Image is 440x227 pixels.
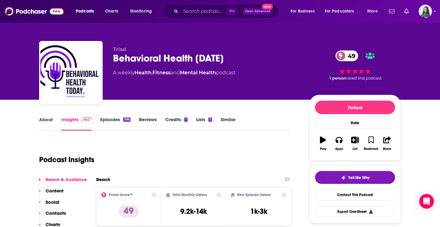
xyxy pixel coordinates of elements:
[180,70,216,76] a: Mental Health
[419,194,434,209] div: Open Intercom Messenger
[383,147,391,151] div: Share
[172,193,207,197] h2: Total Monthly Listens
[347,132,363,154] button: List
[139,117,157,131] a: Reviews
[46,177,87,182] p: Reach & Audience
[367,7,378,16] span: More
[419,5,432,18] span: Logged in as brookefortierpr
[363,6,385,16] button: open menu
[184,117,187,122] div: 1
[119,205,139,218] p: 49
[39,155,94,164] h1: Podcast Insights
[46,199,59,205] p: Social
[315,189,395,201] a: Contact This Podcast
[226,7,237,15] span: ⌘ K
[39,210,66,221] button: Contacts
[39,177,87,188] button: Reach & Audience
[286,6,322,16] button: open menu
[315,171,395,184] button: tell me why sparkleTell Me Why
[123,117,130,122] div: 396
[40,42,101,103] img: Behavioral Health Today
[250,207,267,216] h3: 1k-3k
[387,6,397,17] a: Show notifications dropdown
[329,76,346,80] span: 1 person
[113,47,126,52] span: Triad
[196,117,212,131] a: Lists3
[353,147,358,151] div: List
[309,47,401,84] div: 49 1 personrated this podcast
[181,6,226,16] input: Search podcasts, credits, & more...
[126,6,160,16] button: open menu
[315,206,395,218] button: Export One-Sheet
[402,6,411,17] a: Show notifications dropdown
[325,7,354,16] span: For Podcasters
[363,132,379,154] button: Bookmark
[39,117,53,131] a: About
[76,7,94,16] span: Podcasts
[39,188,64,199] button: Content
[335,147,343,151] div: Apps
[221,117,236,131] a: Similar
[170,4,284,18] div: Search podcasts, credits, & more...
[242,8,273,15] button: Open AdvancedNew
[152,70,152,76] span: ,
[5,6,64,17] img: Podchaser - Follow, Share and Rate Podcasts
[245,10,270,13] span: Open Advanced
[331,132,347,154] button: Apps
[101,6,122,16] a: Charts
[321,6,363,16] button: open menu
[46,210,66,216] p: Contacts
[170,70,180,76] span: and
[46,188,64,194] p: Content
[180,207,207,216] h3: 9.2k-14k
[346,76,382,80] span: rated this podcast
[208,117,212,122] div: 3
[113,69,236,76] div: A weekly podcast
[364,147,378,151] div: Bookmark
[379,132,395,154] button: Share
[61,117,92,131] a: InsightsPodchaser Pro
[262,4,273,9] span: New
[130,7,152,16] span: Monitoring
[152,70,170,76] a: Fitness
[315,117,395,129] div: Rate
[348,175,369,180] span: Tell Me Why
[342,50,358,61] span: 49
[291,7,315,16] span: For Business
[105,7,118,16] span: Charts
[315,101,395,114] button: Follow
[96,177,110,182] h2: Reach
[165,117,187,131] a: Credits1
[237,193,271,197] h2: New Episode Listens
[320,147,326,151] div: Play
[419,5,432,18] button: Show profile menu
[419,5,432,18] img: User Profile
[315,132,331,154] button: Play
[100,117,130,131] a: Episodes396
[81,117,92,122] img: Podchaser Pro
[341,175,346,180] img: tell me why sparkle
[71,6,102,16] button: open menu
[335,50,358,61] a: 49
[39,199,59,210] button: Social
[109,193,133,197] h2: Power Score™
[134,70,152,76] a: Health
